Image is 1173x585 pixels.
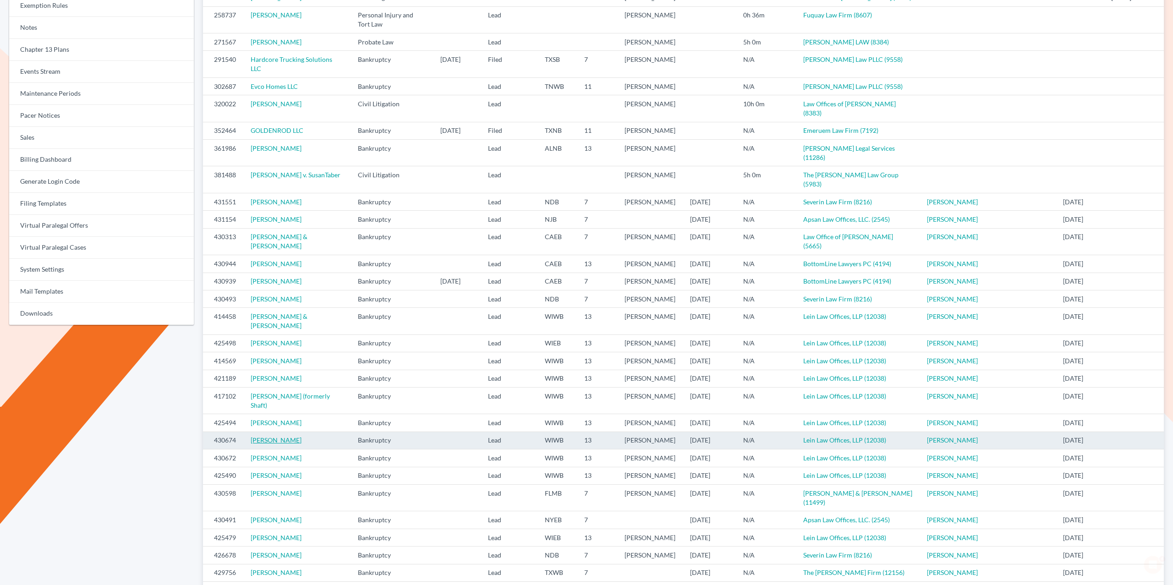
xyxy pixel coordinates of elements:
[351,529,433,546] td: Bankruptcy
[251,516,301,524] a: [PERSON_NAME]
[803,516,890,524] a: Apsan Law Offices, LLC. (2545)
[251,392,330,409] a: [PERSON_NAME] (formerly Shaft)
[481,511,537,529] td: Lead
[251,436,301,444] a: [PERSON_NAME]
[577,77,617,95] td: 11
[1161,554,1168,561] span: 4
[1056,387,1104,414] td: [DATE]
[927,419,978,426] a: [PERSON_NAME]
[927,233,978,241] a: [PERSON_NAME]
[9,61,194,83] a: Events Stream
[617,484,683,511] td: [PERSON_NAME]
[736,273,796,290] td: N/A
[1056,484,1104,511] td: [DATE]
[617,77,683,95] td: [PERSON_NAME]
[9,303,194,325] a: Downloads
[1056,211,1104,228] td: [DATE]
[1056,370,1104,387] td: [DATE]
[736,387,796,414] td: N/A
[251,569,301,576] a: [PERSON_NAME]
[1056,414,1104,432] td: [DATE]
[9,127,194,149] a: Sales
[537,77,577,95] td: TNWB
[203,211,243,228] td: 431154
[577,467,617,484] td: 13
[481,211,537,228] td: Lead
[251,144,301,152] a: [PERSON_NAME]
[537,211,577,228] td: NJB
[927,312,978,320] a: [PERSON_NAME]
[251,82,298,90] a: Evco Homes LLC
[251,260,301,268] a: [PERSON_NAME]
[803,82,903,90] a: [PERSON_NAME] Law PLLC (9558)
[537,228,577,255] td: CAEB
[577,529,617,546] td: 13
[736,352,796,370] td: N/A
[203,308,243,334] td: 414458
[203,414,243,432] td: 425494
[683,308,736,334] td: [DATE]
[617,166,683,193] td: [PERSON_NAME]
[577,51,617,77] td: 7
[683,484,736,511] td: [DATE]
[1056,308,1104,334] td: [DATE]
[577,193,617,210] td: 7
[803,471,886,479] a: Lein Law Offices, LLP (12038)
[351,228,433,255] td: Bankruptcy
[481,414,537,432] td: Lead
[251,339,301,347] a: [PERSON_NAME]
[481,529,537,546] td: Lead
[351,51,433,77] td: Bankruptcy
[927,215,978,223] a: [PERSON_NAME]
[433,273,481,290] td: [DATE]
[803,489,912,506] a: [PERSON_NAME] & [PERSON_NAME] (11499)
[351,449,433,467] td: Bankruptcy
[803,126,878,134] a: Emeruem Law Firm (7192)
[617,140,683,166] td: [PERSON_NAME]
[251,357,301,365] a: [PERSON_NAME]
[537,334,577,352] td: WIEB
[481,290,537,307] td: Lead
[537,51,577,77] td: TXSB
[351,193,433,210] td: Bankruptcy
[683,211,736,228] td: [DATE]
[803,215,890,223] a: Apsan Law Offices, LLC. (2545)
[803,198,872,206] a: Severin Law Firm (8216)
[683,414,736,432] td: [DATE]
[683,334,736,352] td: [DATE]
[927,489,978,497] a: [PERSON_NAME]
[251,233,307,250] a: [PERSON_NAME] & [PERSON_NAME]
[736,370,796,387] td: N/A
[803,11,872,19] a: Fuquay Law Firm (8607)
[203,255,243,273] td: 430944
[481,122,537,139] td: Filed
[481,228,537,255] td: Lead
[683,370,736,387] td: [DATE]
[251,295,301,303] a: [PERSON_NAME]
[251,489,301,497] a: [PERSON_NAME]
[537,484,577,511] td: FLMB
[577,370,617,387] td: 13
[203,273,243,290] td: 430939
[351,414,433,432] td: Bankruptcy
[927,454,978,462] a: [PERSON_NAME]
[577,352,617,370] td: 13
[481,432,537,449] td: Lead
[481,140,537,166] td: Lead
[203,334,243,352] td: 425498
[803,233,893,250] a: Law Office of [PERSON_NAME] (5665)
[617,414,683,432] td: [PERSON_NAME]
[9,17,194,39] a: Notes
[617,255,683,273] td: [PERSON_NAME]
[803,374,886,382] a: Lein Law Offices, LLP (12038)
[617,95,683,122] td: [PERSON_NAME]
[433,51,481,77] td: [DATE]
[683,511,736,529] td: [DATE]
[927,357,978,365] a: [PERSON_NAME]
[927,471,978,479] a: [PERSON_NAME]
[251,55,332,72] a: Hardcore Trucking Solutions LLC
[736,211,796,228] td: N/A
[481,33,537,51] td: Lead
[251,198,301,206] a: [PERSON_NAME]
[736,166,796,193] td: 5h 0m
